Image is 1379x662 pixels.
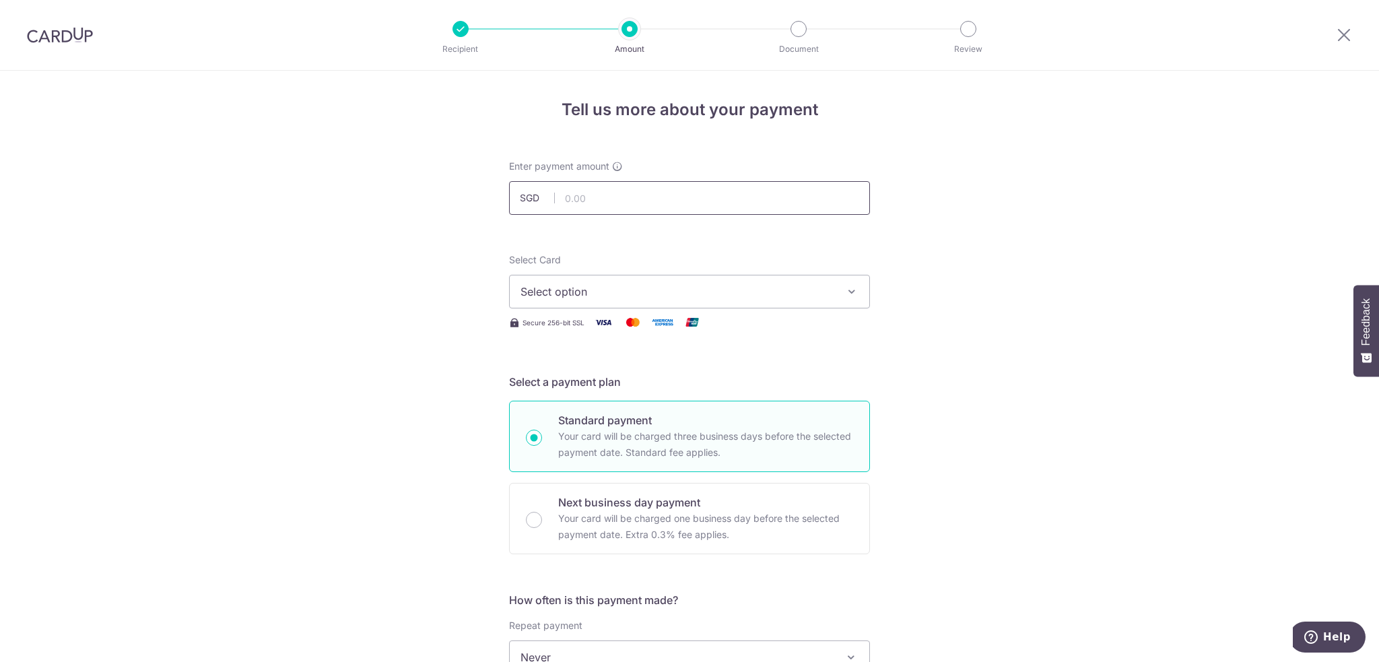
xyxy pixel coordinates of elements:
p: Your card will be charged three business days before the selected payment date. Standard fee appl... [558,428,853,461]
button: Select option [509,275,870,308]
p: Standard payment [558,412,853,428]
iframe: Opens a widget where you can find more information [1293,622,1366,655]
span: Select option [520,284,834,300]
p: Document [749,42,848,56]
h5: How often is this payment made? [509,592,870,608]
img: Visa [590,314,617,331]
p: Your card will be charged one business day before the selected payment date. Extra 0.3% fee applies. [558,510,853,543]
p: Recipient [411,42,510,56]
button: Feedback - Show survey [1353,285,1379,376]
img: American Express [649,314,676,331]
h4: Tell us more about your payment [509,98,870,122]
p: Review [918,42,1018,56]
img: Mastercard [619,314,646,331]
span: Feedback [1360,298,1372,345]
span: Enter payment amount [509,160,609,173]
span: Secure 256-bit SSL [523,317,584,328]
p: Next business day payment [558,494,853,510]
span: translation missing: en.payables.payment_networks.credit_card.summary.labels.select_card [509,254,561,265]
span: SGD [520,191,555,205]
img: CardUp [27,27,93,43]
img: Union Pay [679,314,706,331]
p: Amount [580,42,679,56]
input: 0.00 [509,181,870,215]
h5: Select a payment plan [509,374,870,390]
label: Repeat payment [509,619,582,632]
